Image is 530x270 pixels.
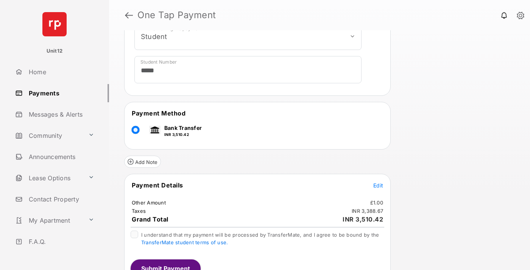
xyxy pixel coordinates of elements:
span: Payment Details [132,181,183,189]
img: bank.png [149,126,161,134]
td: Other Amount [131,199,166,206]
a: Announcements [12,148,109,166]
a: TransferMate student terms of use. [141,239,228,245]
button: Add Note [124,156,161,168]
p: INR 3,510.42 [164,132,202,137]
span: I understand that my payment will be processed by TransferMate, and I agree to be bound by the [141,232,379,245]
td: Taxes [131,208,146,214]
p: Unit12 [47,47,63,55]
a: Contact Property [12,190,109,208]
p: Bank Transfer [164,124,202,132]
a: Home [12,63,109,81]
a: Lease Options [12,169,85,187]
a: My Apartment [12,211,85,229]
span: Grand Total [132,215,168,223]
a: Payments [12,84,109,102]
a: Messages & Alerts [12,105,109,123]
button: Edit [373,181,383,189]
strong: One Tap Payment [137,11,216,20]
span: Payment Method [132,109,185,117]
img: svg+xml;base64,PHN2ZyB4bWxucz0iaHR0cDovL3d3dy53My5vcmcvMjAwMC9zdmciIHdpZHRoPSI2NCIgaGVpZ2h0PSI2NC... [42,12,67,36]
td: £1.00 [370,199,383,206]
span: INR 3,510.42 [343,215,383,223]
span: Edit [373,182,383,189]
td: INR 3,388.67 [351,208,383,214]
a: Community [12,126,85,145]
a: F.A.Q. [12,233,109,251]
